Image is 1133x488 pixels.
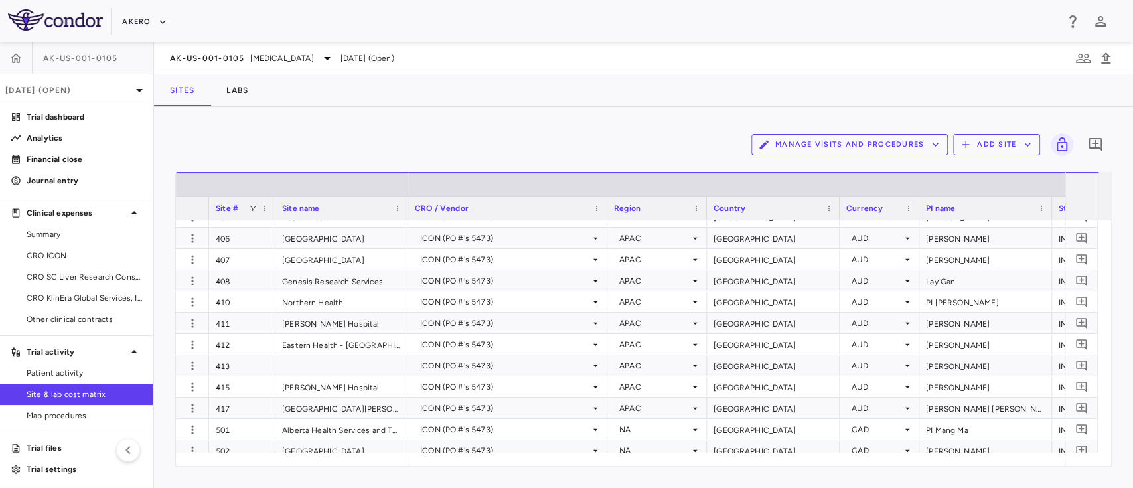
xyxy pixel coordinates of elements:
div: [GEOGRAPHIC_DATA] [707,249,840,270]
button: Manage Visits and Procedures [751,134,948,155]
div: [GEOGRAPHIC_DATA] [275,228,408,248]
div: ICON (PO #'s 5473) [420,270,590,291]
div: [GEOGRAPHIC_DATA] [707,313,840,333]
button: Add comment [1073,420,1091,438]
div: [GEOGRAPHIC_DATA] [707,334,840,355]
div: APAC [619,228,690,249]
div: APAC [619,355,690,376]
svg: Add comment [1075,253,1088,266]
div: 407 [209,249,275,270]
svg: Add comment [1075,317,1088,329]
span: Country [714,204,745,213]
span: Site name [282,204,319,213]
div: [PERSON_NAME] [919,228,1052,248]
span: CRO SC Liver Research Consortium LLC [27,271,142,283]
svg: Add comment [1075,210,1088,223]
span: Summary [27,228,142,240]
div: [GEOGRAPHIC_DATA] [707,440,840,461]
div: [PERSON_NAME] [919,334,1052,355]
div: ICON (PO #'s 5473) [420,440,590,461]
div: PI [PERSON_NAME] [919,291,1052,312]
div: [GEOGRAPHIC_DATA] [707,398,840,418]
div: [GEOGRAPHIC_DATA][PERSON_NAME] [275,398,408,418]
span: [DATE] (Open) [340,52,394,64]
div: [PERSON_NAME] [919,376,1052,397]
button: Add comment [1073,442,1091,459]
div: Northern Health [275,291,408,312]
span: CRO KlinEra Global Services, Inc [27,292,142,304]
span: Other clinical contracts [27,313,142,325]
div: ICON (PO #'s 5473) [420,291,590,313]
div: CAD [852,440,902,461]
div: [GEOGRAPHIC_DATA] [707,270,840,291]
div: [PERSON_NAME] [PERSON_NAME] [919,398,1052,418]
div: [PERSON_NAME] Hospital [275,376,408,397]
span: You do not have permission to lock or unlock grids [1045,133,1073,156]
div: [GEOGRAPHIC_DATA] [707,376,840,397]
div: 412 [209,334,275,355]
button: Sites [154,74,210,106]
div: CAD [852,419,902,440]
span: AK-US-001-0105 [170,53,245,64]
span: Map procedures [27,410,142,422]
div: 413 [209,355,275,376]
p: Analytics [27,132,142,144]
div: ICON (PO #'s 5473) [420,249,590,270]
div: NA [619,419,690,440]
span: Patient activity [27,367,142,379]
button: Add comment [1073,357,1091,374]
button: Labs [210,74,264,106]
div: ICON (PO #'s 5473) [420,228,590,249]
div: AUD [852,313,902,334]
div: 408 [209,270,275,291]
div: 417 [209,398,275,418]
div: ICON (PO #'s 5473) [420,313,590,334]
p: [DATE] (Open) [5,84,131,96]
p: Trial activity [27,346,126,358]
svg: Add comment [1087,137,1103,153]
div: Lay Gan [919,270,1052,291]
div: 415 [209,376,275,397]
div: APAC [619,291,690,313]
button: Add comment [1073,378,1091,396]
div: 501 [209,419,275,440]
div: [GEOGRAPHIC_DATA] [707,419,840,440]
div: [GEOGRAPHIC_DATA] [275,249,408,270]
div: PI Mang Ma [919,419,1052,440]
div: Alberta Health Services and The Governors of the [GEOGRAPHIC_DATA] [275,419,408,440]
div: AUD [852,355,902,376]
button: Add comment [1073,335,1091,353]
svg: Add comment [1075,295,1088,308]
span: Site # [216,204,238,213]
p: Trial files [27,442,142,454]
div: [GEOGRAPHIC_DATA] [275,440,408,461]
div: AUD [852,228,902,249]
button: Add comment [1084,133,1106,156]
svg: Add comment [1075,380,1088,393]
div: ICON (PO #'s 5473) [420,419,590,440]
span: CRO ICON [27,250,142,262]
button: Add comment [1073,314,1091,332]
div: APAC [619,313,690,334]
div: AUD [852,398,902,419]
div: APAC [619,376,690,398]
div: [PERSON_NAME] Hospital [275,313,408,333]
span: Status [1059,204,1083,213]
div: APAC [619,334,690,355]
div: ICON (PO #'s 5473) [420,376,590,398]
button: Add comment [1073,229,1091,247]
button: Akero [122,11,167,33]
div: AUD [852,291,902,313]
svg: Add comment [1075,338,1088,351]
div: ICON (PO #'s 5473) [420,355,590,376]
div: 411 [209,313,275,333]
span: PI name [926,204,955,213]
div: Genesis Research Services [275,270,408,291]
div: APAC [619,398,690,419]
svg: Add comment [1075,232,1088,244]
p: Clinical expenses [27,207,126,219]
div: [GEOGRAPHIC_DATA] [707,355,840,376]
svg: Add comment [1075,444,1088,457]
button: Add comment [1073,399,1091,417]
button: Add Site [953,134,1040,155]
